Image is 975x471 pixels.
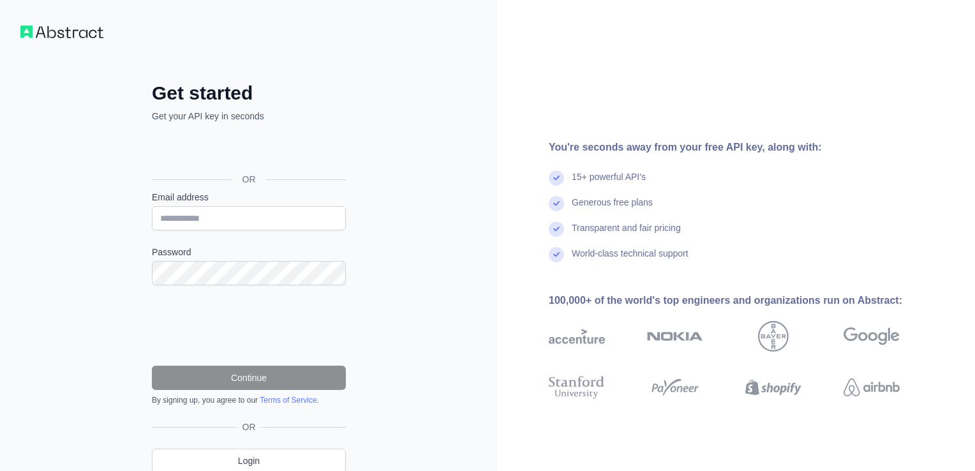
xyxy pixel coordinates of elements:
span: OR [237,421,261,433]
img: check mark [549,247,564,262]
a: Terms of Service [260,396,316,405]
div: Transparent and fair pricing [572,221,681,247]
img: accenture [549,321,605,352]
iframe: Sign in with Google Button [145,137,350,165]
img: check mark [549,221,564,237]
iframe: reCAPTCHA [152,301,346,350]
div: World-class technical support [572,247,688,273]
img: Workflow [20,26,103,38]
img: airbnb [844,373,900,401]
img: payoneer [647,373,703,401]
h2: Get started [152,82,346,105]
p: Get your API key in seconds [152,110,346,123]
div: You're seconds away from your free API key, along with: [549,140,941,155]
img: shopify [745,373,801,401]
div: 100,000+ of the world's top engineers and organizations run on Abstract: [549,293,941,308]
img: google [844,321,900,352]
img: check mark [549,170,564,186]
div: By signing up, you agree to our . [152,395,346,405]
button: Continue [152,366,346,390]
img: bayer [758,321,789,352]
div: 15+ powerful API's [572,170,646,196]
img: stanford university [549,373,605,401]
span: OR [232,173,266,186]
img: nokia [647,321,703,352]
label: Password [152,246,346,258]
label: Email address [152,191,346,204]
img: check mark [549,196,564,211]
div: Generous free plans [572,196,653,221]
